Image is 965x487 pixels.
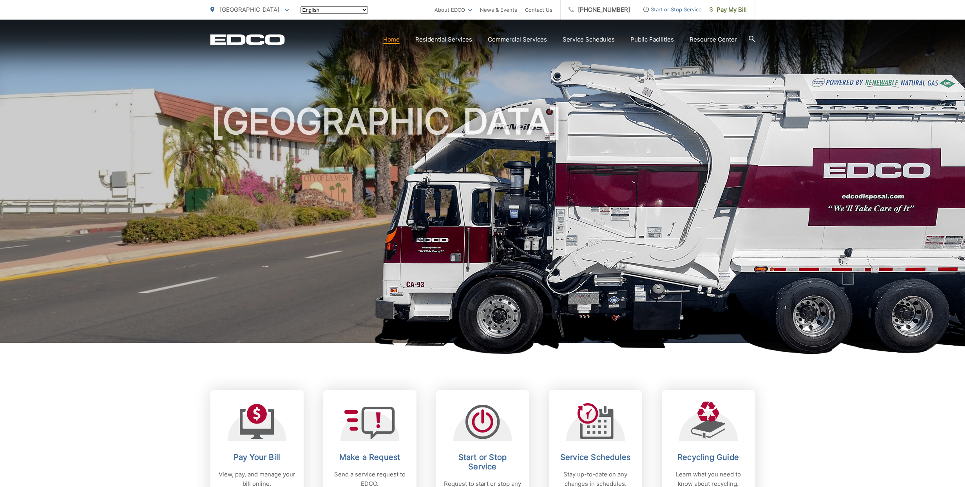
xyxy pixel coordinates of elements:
a: Home [383,35,400,44]
span: Pay My Bill [710,5,747,14]
a: Resource Center [690,35,737,44]
a: Residential Services [415,35,472,44]
h2: Pay Your Bill [218,453,296,462]
a: Public Facilities [630,35,674,44]
h2: Start or Stop Service [444,453,521,471]
a: About EDCO [435,5,472,14]
h2: Recycling Guide [670,453,747,462]
a: News & Events [480,5,517,14]
h2: Service Schedules [557,453,634,462]
a: Commercial Services [488,35,547,44]
a: Service Schedules [563,35,615,44]
select: Select a language [301,6,368,14]
h2: Make a Request [331,453,409,462]
a: EDCD logo. Return to the homepage. [210,34,285,45]
h1: [GEOGRAPHIC_DATA] [210,102,755,350]
span: [GEOGRAPHIC_DATA] [220,6,279,13]
a: Contact Us [525,5,552,14]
